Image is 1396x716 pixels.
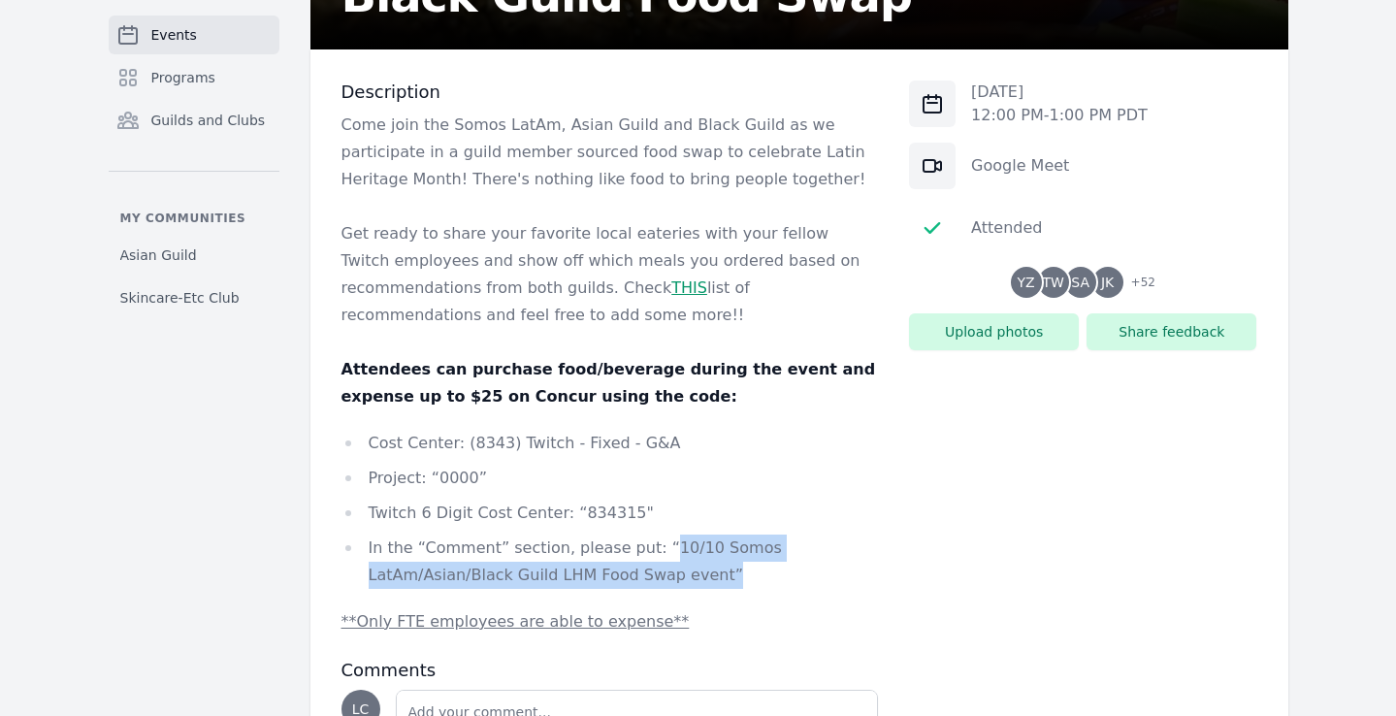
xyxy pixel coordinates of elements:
[109,16,279,54] a: Events
[109,280,279,315] a: Skincare-Etc Club
[671,278,707,297] a: THIS
[120,288,240,308] span: Skincare-Etc Club
[341,112,879,193] p: Come join the Somos LatAm, Asian Guild and Black Guild as we participate in a guild member source...
[109,16,279,315] nav: Sidebar
[109,101,279,140] a: Guilds and Clubs
[341,430,879,457] li: Cost Center: (8343) Twitch - Fixed - G&A
[971,104,1148,127] p: 12:00 PM - 1:00 PM PDT
[1101,276,1114,289] span: JK
[971,216,1042,240] div: Attended
[151,68,215,87] span: Programs
[341,659,879,682] h3: Comments
[109,211,279,226] p: My communities
[341,465,879,492] li: Project: “0000”
[109,238,279,273] a: Asian Guild
[1042,276,1063,289] span: TW
[1087,313,1256,350] button: Share feedback
[109,58,279,97] a: Programs
[341,535,879,589] li: In the “Comment” section, please put: “10/10 Somos LatAm/Asian/Black Guild LHM Food Swap event”
[151,25,197,45] span: Events
[1071,276,1089,289] span: SA
[341,500,879,527] li: Twitch 6 Digit Cost Center: “834315"
[120,245,197,265] span: Asian Guild
[341,360,876,406] strong: Attendees can purchase food/beverage during the event and expense up to $25 on Concur using the c...
[352,702,370,716] span: LC
[151,111,266,130] span: Guilds and Clubs
[1120,271,1155,298] span: + 52
[341,220,879,329] p: Get ready to share your favorite local eateries with your fellow Twitch employees and show off wh...
[1018,276,1035,289] span: YZ
[909,313,1079,350] button: Upload photos
[341,81,879,104] h3: Description
[971,156,1069,175] a: Google Meet
[971,81,1148,104] p: [DATE]
[341,612,690,631] u: **Only FTE employees are able to expense**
